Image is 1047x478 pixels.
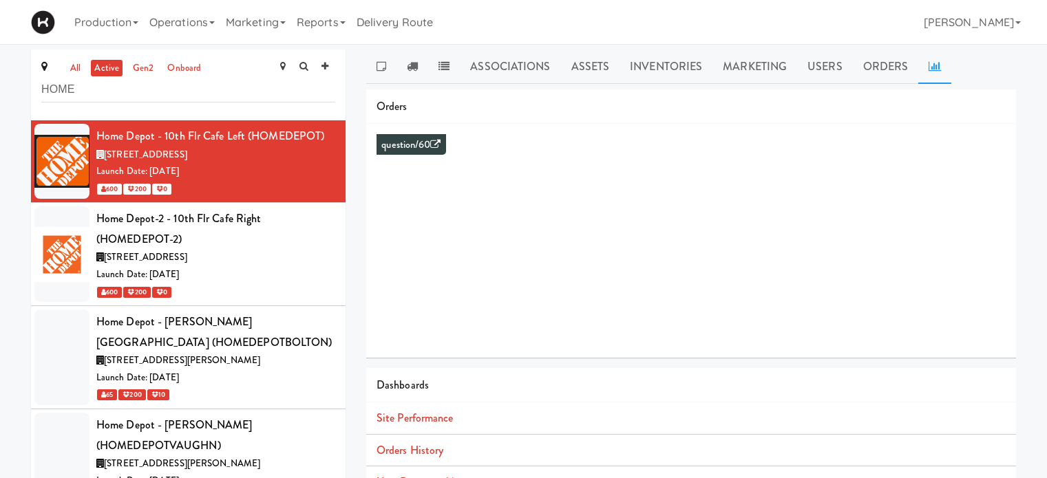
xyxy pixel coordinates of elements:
div: Home Depot-2 - 10th Flr Cafe Right (HOMEDEPOT-2) [96,208,335,249]
span: Orders [377,98,408,114]
div: Home Depot - 10th Flr Cafe Left (HOMEDEPOT) [96,126,335,146]
a: Orders [853,50,919,84]
a: Site Performance [377,410,454,426]
li: Home Depot - [PERSON_NAME][GEOGRAPHIC_DATA] (HOMEDEPOTBOLTON)[STREET_ADDRESS][PERSON_NAME]Launch ... [31,306,346,409]
a: all [67,60,84,77]
span: 600 [97,184,122,195]
input: Search site [41,77,335,102]
span: 0 [152,184,171,195]
span: 200 [123,287,150,298]
a: onboard [164,60,204,77]
span: 0 [152,287,171,298]
span: Dashboards [377,377,429,393]
div: Home Depot - [PERSON_NAME] (HOMEDEPOTVAUGHN) [96,415,335,455]
span: [STREET_ADDRESS][PERSON_NAME] [104,354,260,367]
a: Inventories [620,50,712,84]
div: Home Depot - [PERSON_NAME][GEOGRAPHIC_DATA] (HOMEDEPOTBOLTON) [96,312,335,352]
span: 200 [123,184,150,195]
span: 65 [97,389,117,400]
a: Assets [561,50,620,84]
a: Users [797,50,853,84]
span: [STREET_ADDRESS][PERSON_NAME] [104,457,260,470]
a: question/60 [381,138,441,152]
a: Orders History [377,442,443,458]
span: 200 [118,389,145,400]
span: [STREET_ADDRESS] [104,148,187,161]
li: Home Depot-2 - 10th Flr Cafe Right (HOMEDEPOT-2)[STREET_ADDRESS]Launch Date: [DATE] 600 200 0 [31,203,346,306]
div: Launch Date: [DATE] [96,369,335,387]
span: 10 [147,389,169,400]
img: Micromart [31,10,55,34]
a: Marketing [712,50,797,84]
a: gen2 [129,60,157,77]
a: active [91,60,123,77]
li: Home Depot - 10th Flr Cafe Left (HOMEDEPOT)[STREET_ADDRESS]Launch Date: [DATE] 600 200 0 [31,120,346,203]
a: Associations [460,50,560,84]
div: Launch Date: [DATE] [96,266,335,283]
div: Launch Date: [DATE] [96,163,335,180]
span: 600 [97,287,122,298]
span: [STREET_ADDRESS] [104,250,187,263]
